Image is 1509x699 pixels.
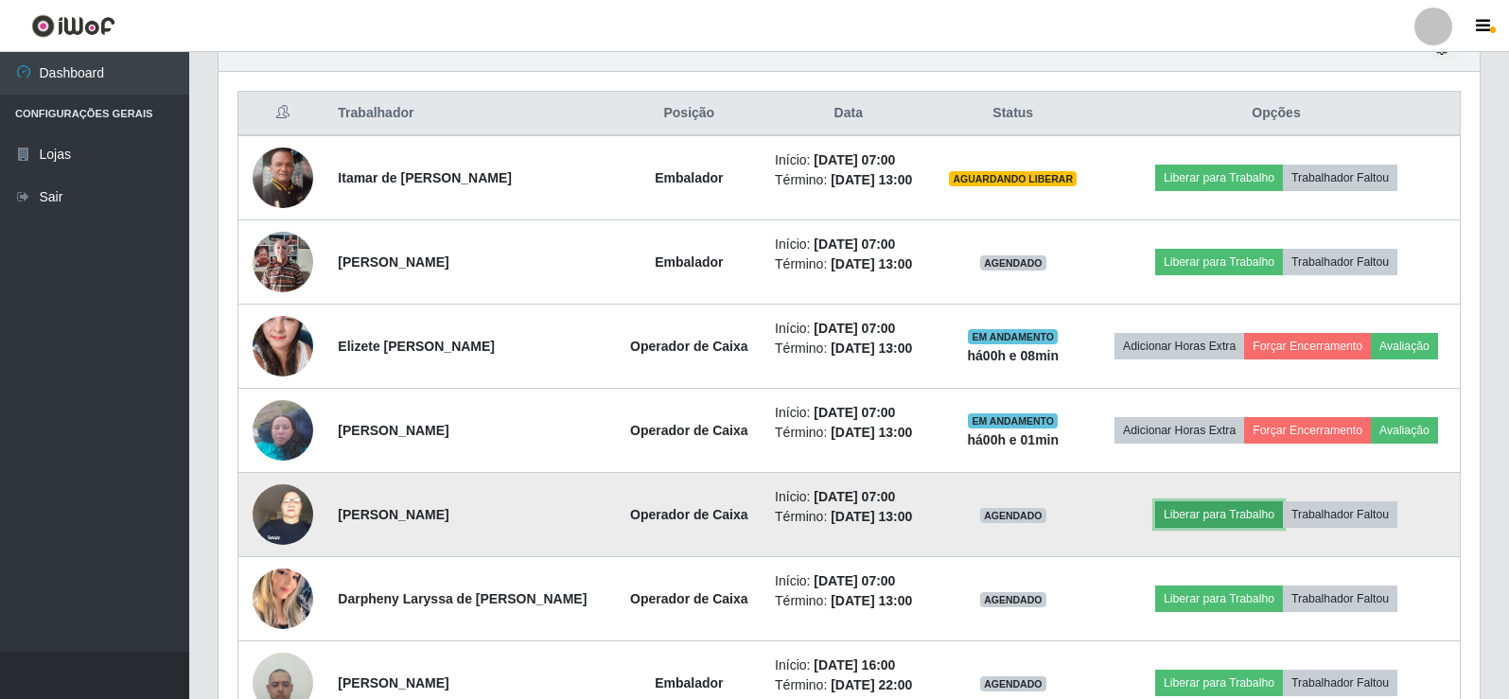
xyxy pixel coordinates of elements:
[814,405,895,420] time: [DATE] 07:00
[775,423,921,443] li: Término:
[831,172,912,187] time: [DATE] 13:00
[630,339,748,354] strong: Operador de Caixa
[253,474,313,554] img: 1723623614898.jpeg
[831,593,912,608] time: [DATE] 13:00
[814,236,895,252] time: [DATE] 07:00
[338,675,448,690] strong: [PERSON_NAME]
[253,545,313,653] img: 1738890227039.jpeg
[775,507,921,527] li: Término:
[775,254,921,274] li: Término:
[630,591,748,606] strong: Operador de Caixa
[775,655,921,675] li: Início:
[814,573,895,588] time: [DATE] 07:00
[655,254,723,270] strong: Embalador
[1283,165,1397,191] button: Trabalhador Faltou
[1283,249,1397,275] button: Trabalhador Faltou
[968,413,1058,428] span: EM ANDAMENTO
[1283,670,1397,696] button: Trabalhador Faltou
[814,657,895,673] time: [DATE] 16:00
[775,591,921,611] li: Término:
[253,221,313,302] img: 1753363159449.jpeg
[655,675,723,690] strong: Embalador
[253,390,313,470] img: 1737388336491.jpeg
[775,675,921,695] li: Término:
[980,676,1046,691] span: AGENDADO
[253,282,313,410] img: 1703538078729.jpeg
[968,329,1058,344] span: EM ANDAMENTO
[1155,585,1283,612] button: Liberar para Trabalho
[980,508,1046,523] span: AGENDADO
[1093,92,1460,136] th: Opções
[814,152,895,167] time: [DATE] 07:00
[338,591,587,606] strong: Darpheny Laryssa de [PERSON_NAME]
[980,592,1046,607] span: AGENDADO
[775,403,921,423] li: Início:
[615,92,763,136] th: Posição
[831,677,912,692] time: [DATE] 22:00
[1155,165,1283,191] button: Liberar para Trabalho
[253,148,313,208] img: 1745442730986.jpeg
[831,341,912,356] time: [DATE] 13:00
[775,170,921,190] li: Término:
[831,425,912,440] time: [DATE] 13:00
[655,170,723,185] strong: Embalador
[630,507,748,522] strong: Operador de Caixa
[763,92,933,136] th: Data
[1371,333,1438,359] button: Avaliação
[1155,670,1283,696] button: Liberar para Trabalho
[775,235,921,254] li: Início:
[338,507,448,522] strong: [PERSON_NAME]
[1244,333,1371,359] button: Forçar Encerramento
[831,509,912,524] time: [DATE] 13:00
[775,150,921,170] li: Início:
[775,339,921,358] li: Término:
[1371,417,1438,444] button: Avaliação
[775,487,921,507] li: Início:
[338,254,448,270] strong: [PERSON_NAME]
[31,14,115,38] img: CoreUI Logo
[831,256,912,271] time: [DATE] 13:00
[338,170,512,185] strong: Itamar de [PERSON_NAME]
[1283,585,1397,612] button: Trabalhador Faltou
[1283,501,1397,528] button: Trabalhador Faltou
[630,423,748,438] strong: Operador de Caixa
[326,92,614,136] th: Trabalhador
[933,92,1093,136] th: Status
[338,339,495,354] strong: Elizete [PERSON_NAME]
[1114,417,1244,444] button: Adicionar Horas Extra
[775,571,921,591] li: Início:
[814,321,895,336] time: [DATE] 07:00
[968,348,1060,363] strong: há 00 h e 08 min
[1244,417,1371,444] button: Forçar Encerramento
[1155,249,1283,275] button: Liberar para Trabalho
[949,171,1077,186] span: AGUARDANDO LIBERAR
[1155,501,1283,528] button: Liberar para Trabalho
[980,255,1046,271] span: AGENDADO
[775,319,921,339] li: Início:
[968,432,1060,447] strong: há 00 h e 01 min
[814,489,895,504] time: [DATE] 07:00
[1114,333,1244,359] button: Adicionar Horas Extra
[338,423,448,438] strong: [PERSON_NAME]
